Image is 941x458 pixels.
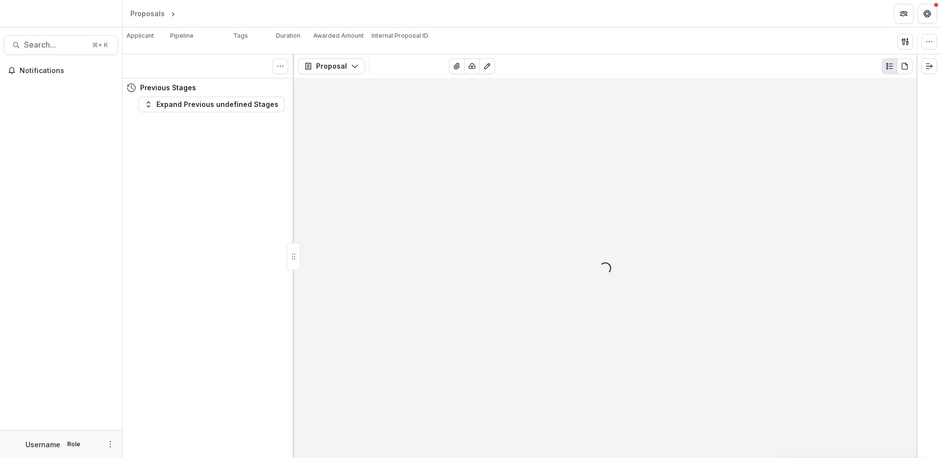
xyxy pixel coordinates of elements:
button: More [104,438,116,450]
span: Search... [24,40,86,50]
p: Duration [276,31,300,40]
button: Search... [4,35,118,55]
p: Pipeline [170,31,194,40]
p: Tags [233,31,248,40]
p: Role [64,440,83,449]
button: Expand right [921,58,937,74]
p: Awarded Amount [313,31,364,40]
div: ⌘ + K [90,40,110,51]
a: Proposals [126,6,169,21]
nav: breadcrumb [126,6,219,21]
button: Proposal [298,58,365,74]
button: Plaintext view [882,58,897,74]
button: Partners [894,4,914,24]
button: Expand Previous undefined Stages [138,97,285,112]
button: Toggle View Cancelled Tasks [272,58,288,74]
p: Username [25,439,60,450]
button: Edit as form [479,58,495,74]
span: Notifications [20,67,114,75]
button: PDF view [897,58,913,74]
button: View Attached Files [449,58,465,74]
div: Proposals [130,8,165,19]
button: Notifications [4,63,118,78]
p: Applicant [126,31,154,40]
p: Internal Proposal ID [371,31,428,40]
button: Get Help [917,4,937,24]
h4: Previous Stages [140,82,196,93]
